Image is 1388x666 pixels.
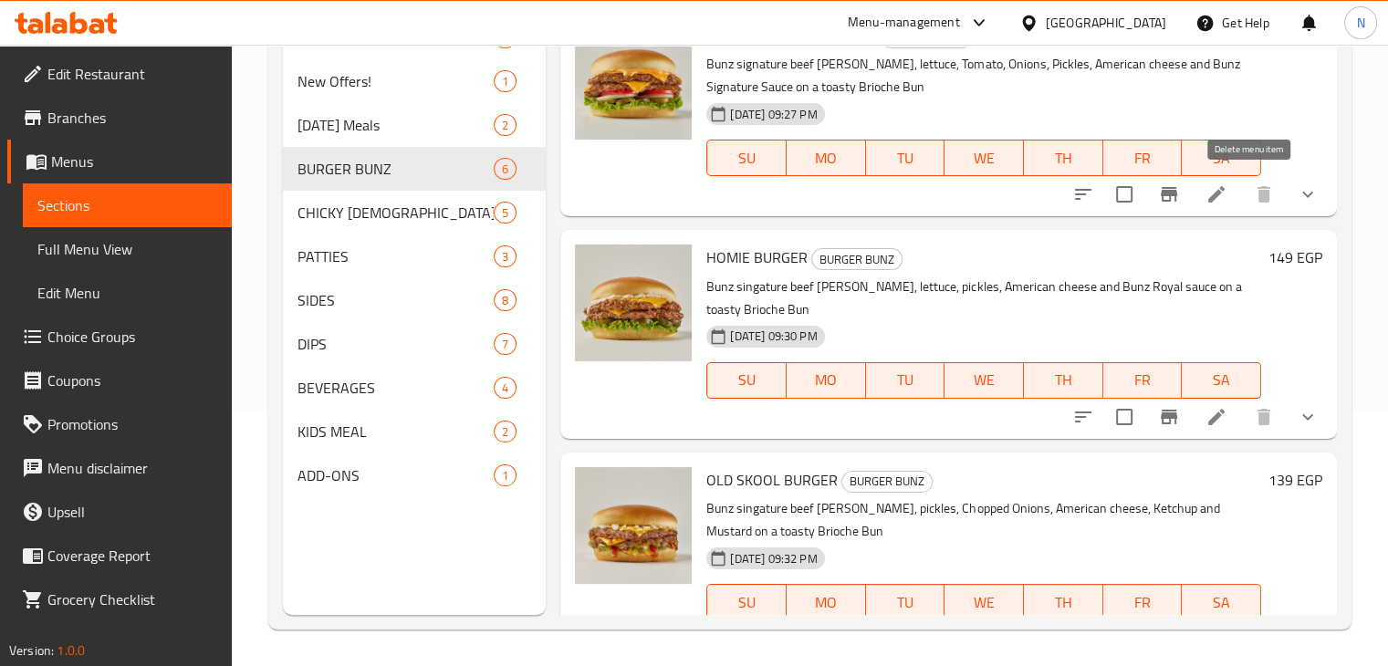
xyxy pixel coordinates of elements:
[297,202,495,224] div: CHICKY CHICK
[23,271,232,315] a: Edit Menu
[1111,589,1175,616] span: FR
[7,52,232,96] a: Edit Restaurant
[1286,172,1330,216] button: show more
[1268,467,1322,493] h6: 139 EGP
[47,501,217,523] span: Upsell
[57,639,85,662] span: 1.0.0
[495,380,516,397] span: 4
[1147,395,1191,439] button: Branch-specific-item
[723,106,824,123] span: [DATE] 09:27 PM
[723,550,824,567] span: [DATE] 09:32 PM
[715,589,779,616] span: SU
[706,466,838,494] span: OLD SKOOL BURGER
[866,584,945,620] button: TU
[7,96,232,140] a: Branches
[495,73,516,90] span: 1
[297,70,495,92] span: New Offers!
[494,377,517,399] div: items
[283,8,547,505] nav: Menu sections
[1297,406,1319,428] svg: Show Choices
[7,490,232,534] a: Upsell
[944,584,1024,620] button: WE
[1031,145,1096,172] span: TH
[51,151,217,172] span: Menus
[715,145,779,172] span: SU
[944,140,1024,176] button: WE
[7,578,232,621] a: Grocery Checklist
[283,103,547,147] div: [DATE] Meals2
[575,467,692,584] img: OLD SKOOL BURGER
[706,53,1261,99] p: Bunz signature beef [PERSON_NAME], lettuce, Tomato, Onions, Pickles, American cheese and Bunz Sig...
[1297,183,1319,205] svg: Show Choices
[952,145,1017,172] span: WE
[283,59,547,103] div: New Offers!1
[495,292,516,309] span: 8
[297,333,495,355] span: DIPS
[9,639,54,662] span: Version:
[297,421,495,442] span: KIDS MEAL
[494,464,517,486] div: items
[297,464,495,486] span: ADD-ONS
[37,194,217,216] span: Sections
[23,183,232,227] a: Sections
[1103,362,1183,399] button: FR
[787,584,866,620] button: MO
[812,249,902,270] span: BURGER BUNZ
[494,202,517,224] div: items
[706,362,787,399] button: SU
[283,322,547,366] div: DIPS7
[1182,362,1261,399] button: SA
[494,421,517,442] div: items
[297,289,495,311] div: SIDES
[706,140,787,176] button: SU
[842,471,932,492] span: BURGER BUNZ
[1061,395,1105,439] button: sort-choices
[811,248,903,270] div: BURGER BUNZ
[495,161,516,178] span: 6
[1242,172,1286,216] button: delete
[495,423,516,441] span: 2
[283,453,547,497] div: ADD-ONS1
[873,367,938,393] span: TU
[1031,367,1096,393] span: TH
[37,282,217,304] span: Edit Menu
[47,413,217,435] span: Promotions
[873,145,938,172] span: TU
[1103,584,1183,620] button: FR
[706,244,808,271] span: HOMIE BURGER
[706,497,1261,543] p: Bunz singature beef [PERSON_NAME], pickles, Chopped Onions, American cheese, Ketchup and Mustard ...
[47,107,217,129] span: Branches
[283,410,547,453] div: KIDS MEAL2
[297,245,495,267] span: PATTIES
[297,114,495,136] span: [DATE] Meals
[297,114,495,136] div: Ramadan Meals
[1268,245,1322,270] h6: 149 EGP
[1046,13,1166,33] div: [GEOGRAPHIC_DATA]
[1182,584,1261,620] button: SA
[297,158,495,180] span: BURGER BUNZ
[841,471,933,493] div: BURGER BUNZ
[1205,183,1227,205] a: Edit menu item
[794,589,859,616] span: MO
[794,367,859,393] span: MO
[1205,406,1227,428] a: Edit menu item
[1268,23,1322,48] h6: 159 EGP
[283,366,547,410] div: BEVERAGES4
[1103,140,1183,176] button: FR
[866,362,945,399] button: TU
[866,140,945,176] button: TU
[1286,395,1330,439] button: show more
[1189,145,1254,172] span: SA
[1189,367,1254,393] span: SA
[283,191,547,234] div: CHICKY [DEMOGRAPHIC_DATA]5
[794,145,859,172] span: MO
[495,117,516,134] span: 2
[494,333,517,355] div: items
[47,369,217,391] span: Coupons
[1024,362,1103,399] button: TH
[706,276,1261,321] p: Bunz singature beef [PERSON_NAME], lettuce, pickles, American cheese and Bunz Royal sauce on a to...
[47,457,217,479] span: Menu disclaimer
